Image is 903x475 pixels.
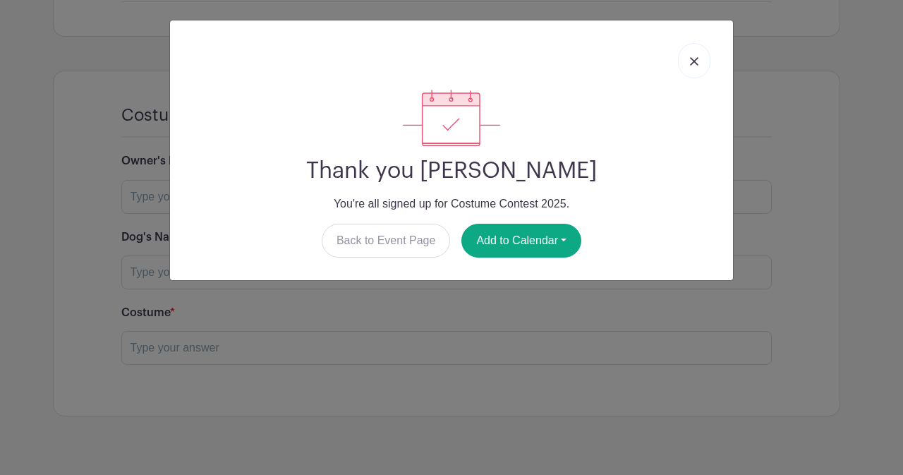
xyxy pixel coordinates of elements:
[181,196,722,212] p: You're all signed up for Costume Contest 2025.
[690,57,698,66] img: close_button-5f87c8562297e5c2d7936805f587ecaba9071eb48480494691a3f1689db116b3.svg
[322,224,451,258] a: Back to Event Page
[181,157,722,184] h2: Thank you [PERSON_NAME]
[461,224,581,258] button: Add to Calendar
[403,90,500,146] img: signup_complete-c468d5dda3e2740ee63a24cb0ba0d3ce5d8a4ecd24259e683200fb1569d990c8.svg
